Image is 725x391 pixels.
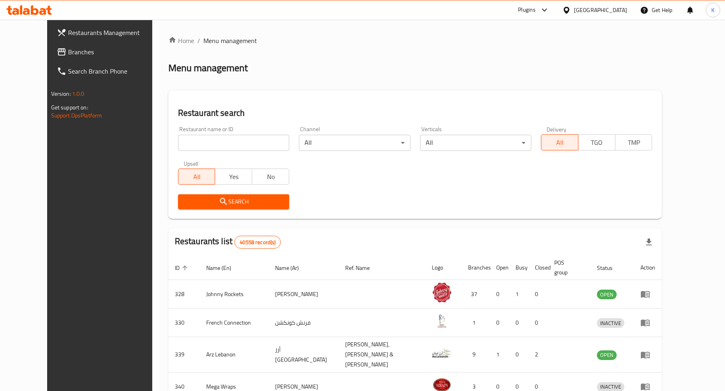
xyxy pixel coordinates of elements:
[178,194,289,209] button: Search
[711,6,715,14] span: K
[175,235,281,249] h2: Restaurants list
[462,337,490,372] td: 9
[432,282,452,303] img: Johnny Rockets
[50,23,168,42] a: Restaurants Management
[252,169,289,185] button: No
[528,309,548,337] td: 0
[168,36,194,45] a: Home
[597,350,617,360] span: OPEN
[528,255,548,280] th: Closed
[178,135,289,151] input: Search for restaurant name or ID..
[574,6,627,14] div: [GEOGRAPHIC_DATA]
[184,161,199,166] label: Upsell
[200,337,269,372] td: Arz Lebanon
[462,309,490,337] td: 1
[597,318,624,328] div: INACTIVE
[218,171,249,183] span: Yes
[200,280,269,309] td: Johnny Rockets
[490,255,509,280] th: Open
[554,258,581,277] span: POS group
[640,289,655,299] div: Menu
[619,137,649,148] span: TMP
[269,309,339,337] td: فرنش كونكشن
[168,62,248,74] h2: Menu management
[509,280,528,309] td: 1
[275,263,309,273] span: Name (Ar)
[509,309,528,337] td: 0
[68,28,162,37] span: Restaurants Management
[518,5,536,15] div: Plugins
[432,311,452,331] img: French Connection
[462,255,490,280] th: Branches
[509,255,528,280] th: Busy
[269,337,339,372] td: أرز [GEOGRAPHIC_DATA]
[509,337,528,372] td: 0
[72,88,85,99] span: 1.0.0
[51,110,102,121] a: Support.OpsPlatform
[299,135,410,151] div: All
[528,280,548,309] td: 0
[269,280,339,309] td: [PERSON_NAME]
[178,169,215,185] button: All
[597,263,623,273] span: Status
[51,102,88,113] span: Get support on:
[639,233,659,252] div: Export file
[597,319,624,328] span: INACTIVE
[168,309,200,337] td: 330
[547,126,567,132] label: Delivery
[640,318,655,327] div: Menu
[634,255,662,280] th: Action
[200,309,269,337] td: French Connection
[51,88,71,99] span: Version:
[541,134,578,150] button: All
[68,66,162,76] span: Search Branch Phone
[50,62,168,81] a: Search Branch Phone
[178,107,652,119] h2: Restaurant search
[168,337,200,372] td: 339
[184,197,283,207] span: Search
[528,337,548,372] td: 2
[490,309,509,337] td: 0
[168,36,662,45] nav: breadcrumb
[215,169,252,185] button: Yes
[432,343,452,363] img: Arz Lebanon
[255,171,286,183] span: No
[50,42,168,62] a: Branches
[597,290,617,299] span: OPEN
[425,255,462,280] th: Logo
[615,134,652,150] button: TMP
[197,36,200,45] li: /
[640,350,655,360] div: Menu
[545,137,575,148] span: All
[462,280,490,309] td: 37
[203,36,257,45] span: Menu management
[582,137,612,148] span: TGO
[345,263,380,273] span: Ref. Name
[235,239,280,246] span: 40558 record(s)
[175,263,190,273] span: ID
[68,47,162,57] span: Branches
[490,337,509,372] td: 1
[182,171,212,183] span: All
[206,263,242,273] span: Name (En)
[339,337,425,372] td: [PERSON_NAME],[PERSON_NAME] & [PERSON_NAME]
[234,236,281,249] div: Total records count
[578,134,615,150] button: TGO
[490,280,509,309] td: 0
[168,280,200,309] td: 328
[420,135,531,151] div: All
